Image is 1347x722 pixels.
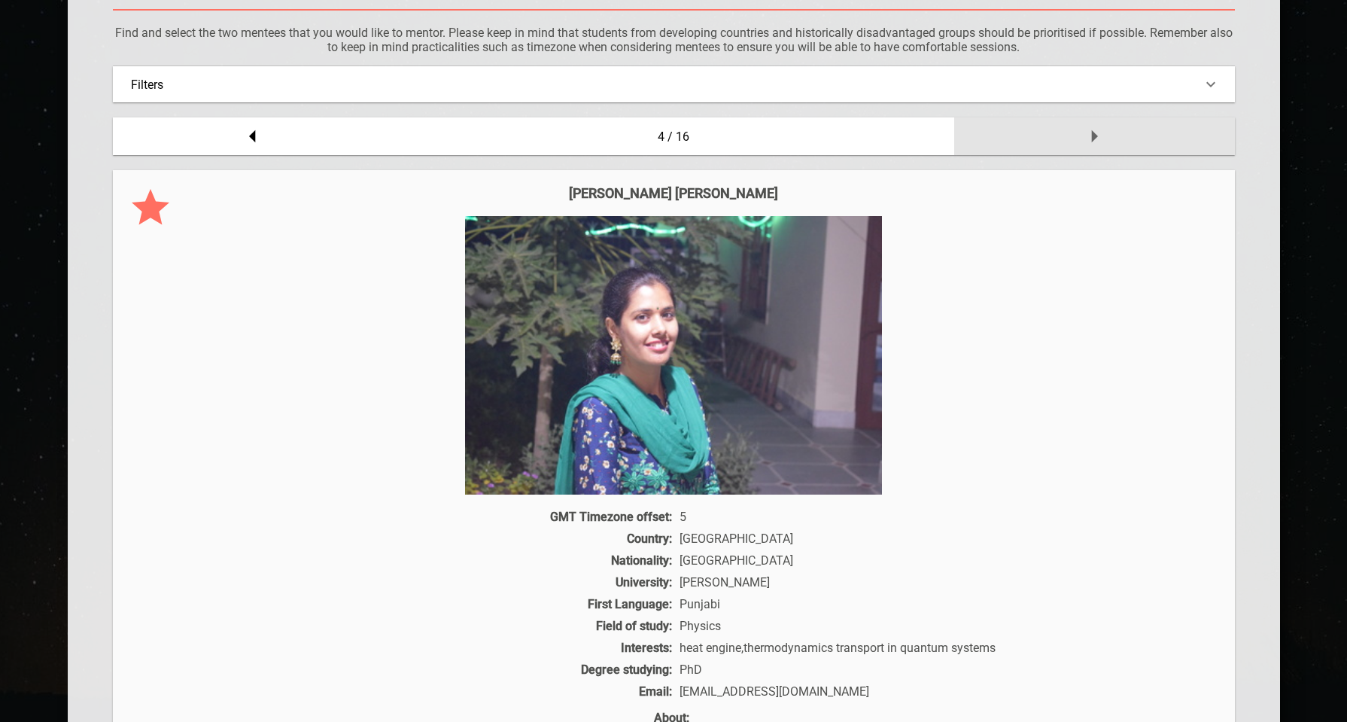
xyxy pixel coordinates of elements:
[128,641,676,655] div: Interests:
[676,684,1220,699] div: [EMAIL_ADDRESS][DOMAIN_NAME]
[128,619,676,633] div: Field of study:
[676,641,1220,655] div: heat engine,thermodynamics transport in quantum systems
[128,532,676,546] div: Country:
[128,185,1220,201] div: [PERSON_NAME] [PERSON_NAME]
[128,597,676,611] div: First Language:
[393,117,954,155] div: 4 / 16
[128,510,676,524] div: GMT Timezone offset:
[128,575,676,589] div: University:
[128,663,676,677] div: Degree studying:
[676,619,1220,633] div: Physics
[676,575,1220,589] div: [PERSON_NAME]
[676,663,1220,677] div: PhD
[128,553,676,568] div: Nationality:
[113,66,1235,102] div: Filters
[676,510,1220,524] div: 5
[676,553,1220,568] div: [GEOGRAPHIC_DATA]
[113,26,1235,54] p: Find and select the two mentees that you would like to mentor. Please keep in mind that students ...
[676,532,1220,546] div: [GEOGRAPHIC_DATA]
[128,684,676,699] div: Email:
[676,597,1220,611] div: Punjabi
[131,78,1217,92] div: Filters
